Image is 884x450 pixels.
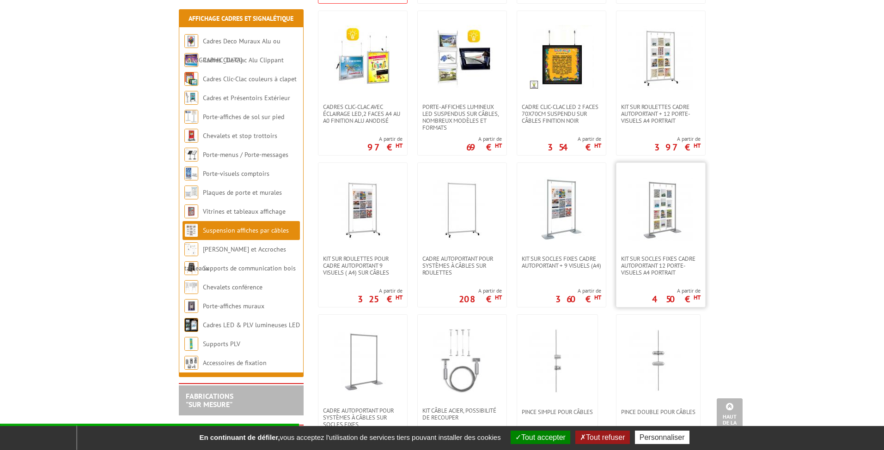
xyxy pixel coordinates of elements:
a: Supports de communication bois [203,264,296,272]
sup: HT [495,142,502,150]
sup: HT [396,294,402,301]
span: Kit sur socles fixes cadre autoportant 12 porte-visuels A4 portrait [621,255,701,276]
p: 69 € [466,144,502,150]
img: Accessoires de fixation [184,356,198,370]
a: Plaques de porte et murales [203,188,282,197]
img: Cadres clic-clac avec éclairage LED,2 Faces A4 au A0 finition Alu Anodisé [330,25,395,90]
a: [PERSON_NAME] et Accroches tableaux [184,245,286,272]
span: A partir de [459,287,502,294]
a: Cadres Clic-Clac couleurs à clapet [203,75,297,83]
span: Porte-affiches lumineux LED suspendus sur câbles, nombreux modèles et formats [422,103,502,131]
img: Kit sur roulettes pour cadre autoportant 9 visuels ( A4) sur câbles [330,177,395,241]
span: vous acceptez l'utilisation de services tiers pouvant installer des cookies [195,433,505,441]
span: A partir de [466,135,502,143]
img: Porte-affiches muraux [184,299,198,313]
a: Supports PLV [203,340,240,348]
sup: HT [396,142,402,150]
span: A partir de [652,287,701,294]
span: A partir de [555,287,601,294]
img: Chevalets conférence [184,280,198,294]
span: Kit sur socles fixes Cadre autoportant + 9 visuels (A4) [522,255,601,269]
img: Cadres LED & PLV lumineuses LED [184,318,198,332]
a: Kit sur socles fixes Cadre autoportant + 9 visuels (A4) [517,255,606,269]
img: Porte-menus / Porte-messages [184,148,198,162]
img: Cimaises et Accroches tableaux [184,242,198,256]
p: 325 € [358,296,402,302]
a: Cadres et Présentoirs Extérieur [203,94,290,102]
a: Pince double pour câbles [616,408,700,415]
a: Cadres clic-clac avec éclairage LED,2 Faces A4 au A0 finition Alu Anodisé [318,103,407,124]
a: Vitrines et tableaux affichage [203,207,286,216]
a: Porte-affiches muraux [203,302,264,310]
sup: HT [694,142,701,150]
span: Cadre Clic-Clac LED 2 faces 70x70cm suspendu sur câbles finition noir [522,103,601,124]
span: Pince simple pour câbles [522,408,593,415]
button: Tout refuser [575,431,629,444]
img: Vitrines et tableaux affichage [184,204,198,218]
span: Kit sur roulettes cadre autoportant + 12 porte-visuels A4 Portrait [621,103,701,124]
p: 397 € [654,144,701,150]
a: Haut de la page [717,398,743,436]
a: Chevalets conférence [203,283,262,291]
a: Cadre Clic-Clac LED 2 faces 70x70cm suspendu sur câbles finition noir [517,103,606,124]
button: Personnaliser (fenêtre modale) [635,431,689,444]
img: Kit Câble acier, possibilité de recouper [430,329,494,393]
img: Pince simple pour câbles [525,329,590,393]
span: A partir de [367,135,402,143]
span: A partir de [548,135,601,143]
button: Tout accepter [511,431,570,444]
a: Affichage Cadres et Signalétique [189,14,293,23]
img: Cadres et Présentoirs Extérieur [184,91,198,105]
img: Kit sur socles fixes Cadre autoportant + 9 visuels (A4) [529,177,594,241]
img: Cadres Clic-Clac couleurs à clapet [184,72,198,86]
a: Porte-affiches lumineux LED suspendus sur câbles, nombreux modèles et formats [418,103,506,131]
img: Pince double pour câbles [626,329,690,393]
img: Porte-affiches lumineux LED suspendus sur câbles, nombreux modèles et formats [430,25,494,90]
a: FABRICATIONS"Sur Mesure" [186,391,233,409]
img: Porte-visuels comptoirs [184,167,198,180]
a: Cadres LED & PLV lumineuses LED [203,321,300,329]
a: Porte-affiches de sol sur pied [203,113,284,121]
sup: HT [694,294,701,301]
span: Kit sur roulettes pour cadre autoportant 9 visuels ( A4) sur câbles [323,255,402,276]
img: Cadre autoportant pour systèmes à câbles sur socles fixes [330,329,395,393]
strong: En continuant de défiler, [199,433,280,441]
span: Cadre autoportant pour systèmes à câbles sur roulettes [422,255,502,276]
img: Plaques de porte et murales [184,186,198,199]
a: Cadre autoportant pour systèmes à câbles sur roulettes [418,255,506,276]
p: 97 € [367,144,402,150]
a: Porte-visuels comptoirs [203,169,269,178]
p: 354 € [548,144,601,150]
a: Cadres Deco Muraux Alu ou [GEOGRAPHIC_DATA] [184,37,280,64]
span: Cadre autoportant pour systèmes à câbles sur socles fixes [323,407,402,428]
p: 360 € [555,296,601,302]
img: Supports PLV [184,337,198,351]
img: Kit sur socles fixes cadre autoportant 12 porte-visuels A4 portrait [628,177,693,241]
img: Chevalets et stop trottoirs [184,129,198,143]
a: Chevalets et stop trottoirs [203,132,277,140]
span: Kit Câble acier, possibilité de recouper [422,407,502,421]
a: Kit sur roulettes cadre autoportant + 12 porte-visuels A4 Portrait [616,103,705,124]
sup: HT [594,294,601,301]
img: Suspension affiches par câbles [184,223,198,237]
span: A partir de [654,135,701,143]
a: Kit sur roulettes pour cadre autoportant 9 visuels ( A4) sur câbles [318,255,407,276]
a: Cadre autoportant pour systèmes à câbles sur socles fixes [318,407,407,428]
a: Kit Câble acier, possibilité de recouper [418,407,506,421]
a: Porte-menus / Porte-messages [203,150,288,159]
sup: HT [594,142,601,150]
a: Kit sur socles fixes cadre autoportant 12 porte-visuels A4 portrait [616,255,705,276]
a: Cadres Clic-Clac Alu Clippant [203,56,284,64]
p: 450 € [652,296,701,302]
a: Suspension affiches par câbles [203,226,289,234]
p: 208 € [459,296,502,302]
img: Porte-affiches de sol sur pied [184,110,198,124]
img: Cadres Deco Muraux Alu ou Bois [184,34,198,48]
a: Pince simple pour câbles [517,408,597,415]
span: Cadres clic-clac avec éclairage LED,2 Faces A4 au A0 finition Alu Anodisé [323,103,402,124]
img: Kit sur roulettes cadre autoportant + 12 porte-visuels A4 Portrait [628,25,693,90]
sup: HT [495,294,502,301]
img: Cadre Clic-Clac LED 2 faces 70x70cm suspendu sur câbles finition noir [529,25,594,90]
span: Pince double pour câbles [621,408,695,415]
img: Cadre autoportant pour systèmes à câbles sur roulettes [430,177,494,241]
